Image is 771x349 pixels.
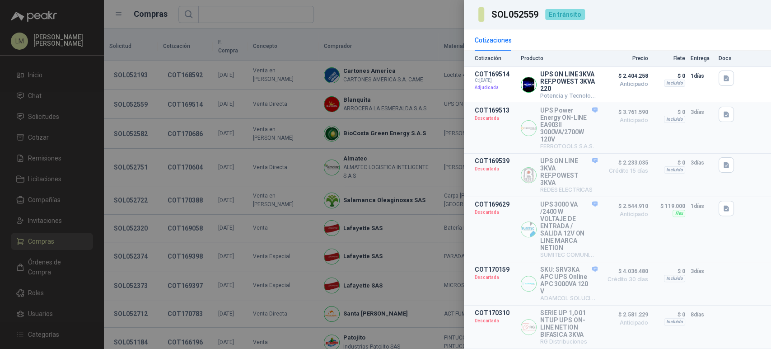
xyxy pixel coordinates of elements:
p: 3 días [691,266,713,277]
p: 3 días [691,157,713,168]
p: 8 días [691,309,713,320]
p: Descartada [475,316,515,325]
span: Crédito 30 días [603,277,648,282]
img: Company Logo [521,222,536,237]
p: UPS 3000 VA /2400 W VOLTAJE DE ENTRADA / SALIDA 12V ON LINE MARCA NETION [540,201,598,251]
span: Crédito 15 días [603,168,648,174]
p: Descartada [475,273,515,282]
div: Cotizaciones [475,35,512,45]
p: 1 días [691,71,713,81]
p: RG Distribuciones [540,338,598,345]
p: 1 días [691,201,713,212]
span: Anticipado [603,81,648,87]
p: REDES ELECTRICAS [540,186,598,193]
p: $ 0 [654,266,685,277]
span: $ 2.233.035 [603,157,648,168]
span: Anticipado [603,118,648,123]
span: $ 2.404.258 [603,71,648,81]
p: Precio [603,55,648,61]
p: COT170310 [475,309,515,316]
p: Descartada [475,208,515,217]
p: Descartada [475,165,515,174]
p: 3 días [691,107,713,118]
p: UPS ON LINE 3KVA REF.POWEST 3KVA [540,157,598,186]
p: Adjudicada [475,83,515,92]
p: $ 119.000 [654,201,685,212]
h3: SOL052559 [491,10,540,19]
p: $ 0 [654,107,685,118]
img: Company Logo [521,320,536,335]
div: En tránsito [545,9,585,20]
p: FERROTOOLS S.A.S. [540,143,598,150]
img: Company Logo [521,168,536,183]
p: Cotización [475,55,515,61]
p: Descartada [475,114,515,123]
img: Company Logo [521,121,536,136]
p: COT169514 [475,71,515,78]
img: Company Logo [521,276,536,291]
span: $ 2.544.910 [603,201,648,212]
p: Entrega [691,55,713,61]
p: COT169629 [475,201,515,208]
p: $ 0 [654,71,685,81]
span: Anticipado [603,212,648,217]
div: Incluido [664,166,685,174]
p: SKU: SRV3KA APC UPS Online APC 3000VA 120 V [540,266,598,295]
p: Potencia y Tecnología [540,92,598,99]
span: $ 3.761.590 [603,107,648,118]
p: COT169513 [475,107,515,114]
span: $ 4.036.480 [603,266,648,277]
p: UPS ON LINE 3KVA REF.POWEST 3KVA 220 [540,71,598,92]
p: Docs [719,55,737,61]
p: Producto [521,55,598,61]
p: SUMITEC COMUNICACIONES SAS [540,251,598,258]
div: Incluido [664,275,685,282]
div: Flex [673,210,685,217]
img: Company Logo [521,77,536,92]
span: C: [DATE] [475,78,515,83]
p: Flete [654,55,685,61]
p: COT169539 [475,157,515,165]
div: Incluido [664,318,685,325]
div: Incluido [664,116,685,123]
div: Incluido [664,80,685,87]
p: SERIE UP 1,0 01 NTUP UPS ON-LINE NETION BIFASICA 3KVA [540,309,598,338]
p: ADAMCOL SOLUCIONES T.I [540,295,598,302]
span: $ 2.581.229 [603,309,648,320]
p: COT170159 [475,266,515,273]
span: Anticipado [603,320,648,325]
p: $ 0 [654,309,685,320]
p: UPS Power Energy ON-LINE EA903II 3000VA/2700W 120V [540,107,598,143]
p: $ 0 [654,157,685,168]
